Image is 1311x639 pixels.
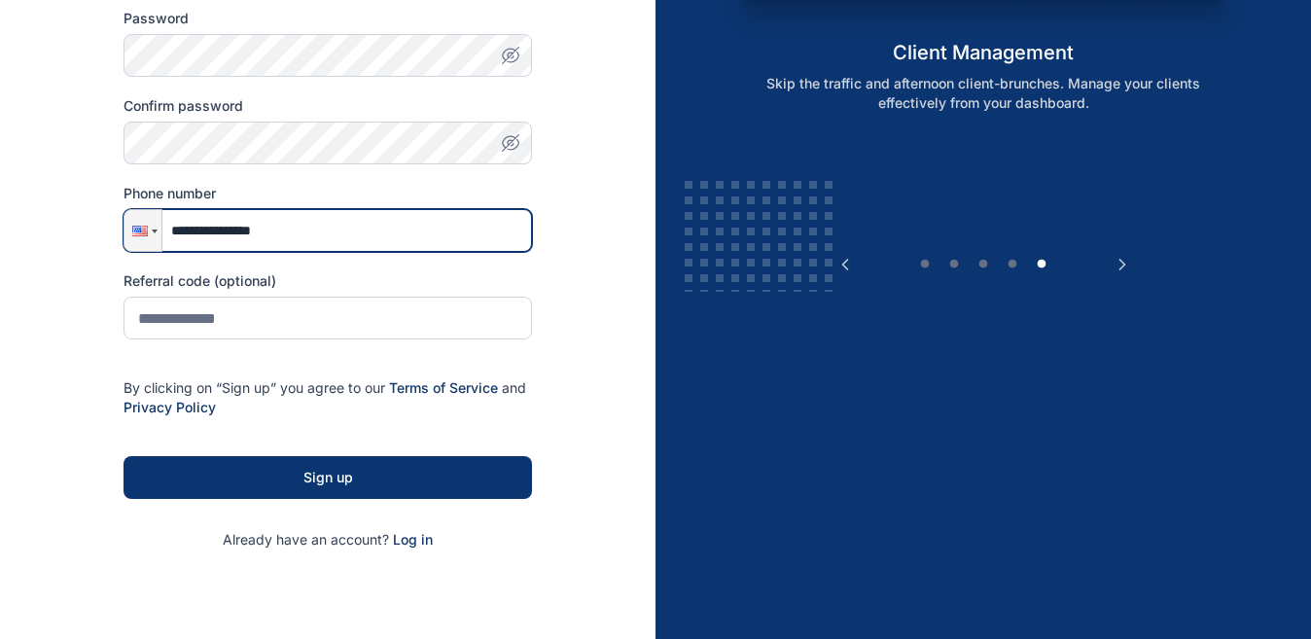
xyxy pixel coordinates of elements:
[124,378,532,417] p: By clicking on “Sign up” you agree to our and
[1032,255,1051,274] button: 5
[155,468,501,487] div: Sign up
[393,531,433,548] a: Log in
[944,255,964,274] button: 2
[124,456,532,499] button: Sign up
[389,379,498,396] a: Terms of Service
[915,255,935,274] button: 1
[835,255,855,274] button: Previous
[124,271,532,291] label: Referral code (optional)
[1113,255,1132,274] button: Next
[124,210,161,251] div: United States: + 1
[124,530,532,550] p: Already have an account?
[124,184,532,203] label: Phone number
[1003,255,1022,274] button: 4
[974,255,993,274] button: 3
[124,96,532,116] label: Confirm password
[734,74,1232,113] p: Skip the traffic and afternoon client-brunches. Manage your clients effectively from your dashboard.
[124,399,216,415] a: Privacy Policy
[714,39,1254,66] h5: client management
[124,9,532,28] label: Password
